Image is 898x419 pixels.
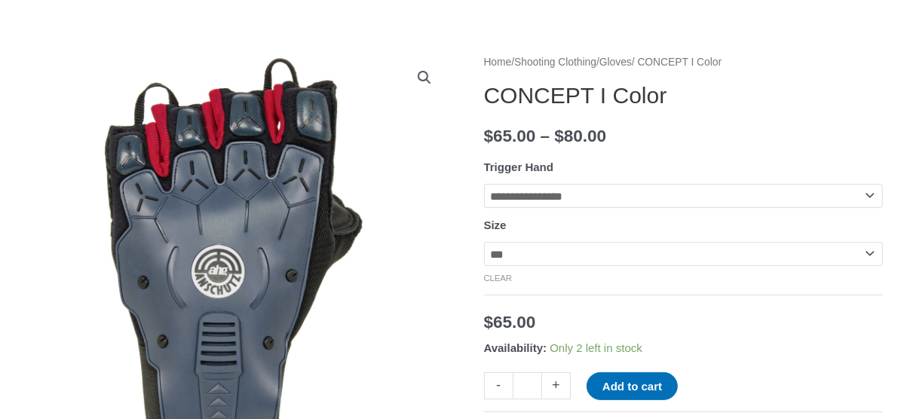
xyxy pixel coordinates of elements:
a: - [484,372,513,399]
a: View full-screen image gallery [411,64,438,91]
label: Size [484,219,507,231]
a: Home [484,57,512,68]
bdi: 65.00 [484,313,536,332]
button: Add to cart [587,372,678,400]
a: Shooting Clothing [514,57,596,68]
span: $ [484,313,494,332]
a: Clear options [484,274,513,283]
h1: CONCEPT I Color [484,82,883,109]
span: Only 2 left in stock [550,341,642,354]
span: $ [484,127,494,145]
bdi: 65.00 [484,127,536,145]
bdi: 80.00 [554,127,606,145]
label: Trigger Hand [484,161,554,173]
span: – [541,127,550,145]
span: $ [554,127,564,145]
span: Availability: [484,341,547,354]
input: Product quantity [513,372,542,399]
nav: Breadcrumb [484,53,883,72]
a: + [542,372,571,399]
a: Gloves [599,57,632,68]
